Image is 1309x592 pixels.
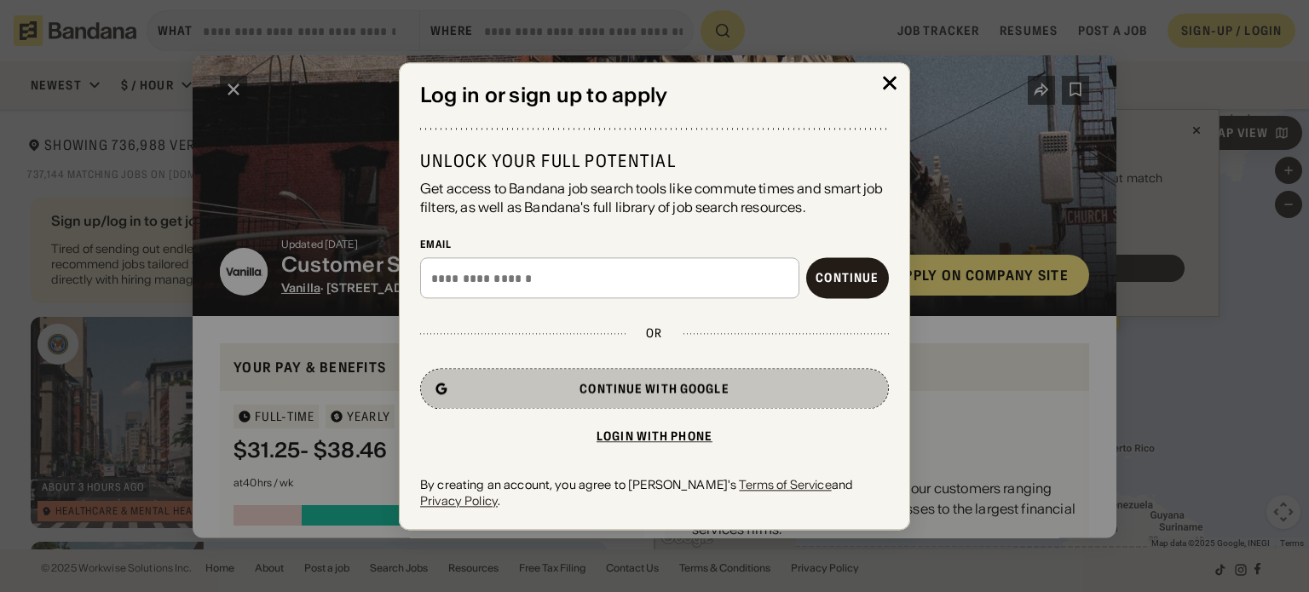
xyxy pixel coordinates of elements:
[646,326,662,342] div: or
[420,493,498,509] a: Privacy Policy
[597,431,712,443] div: Login with phone
[580,383,729,395] div: Continue with Google
[816,273,879,285] div: Continue
[420,478,889,509] div: By creating an account, you agree to [PERSON_NAME]'s and .
[739,478,831,493] a: Terms of Service
[420,150,889,172] div: Unlock your full potential
[420,179,889,217] div: Get access to Bandana job search tools like commute times and smart job filters, as well as Banda...
[420,83,889,108] div: Log in or sign up to apply
[420,238,889,251] div: Email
